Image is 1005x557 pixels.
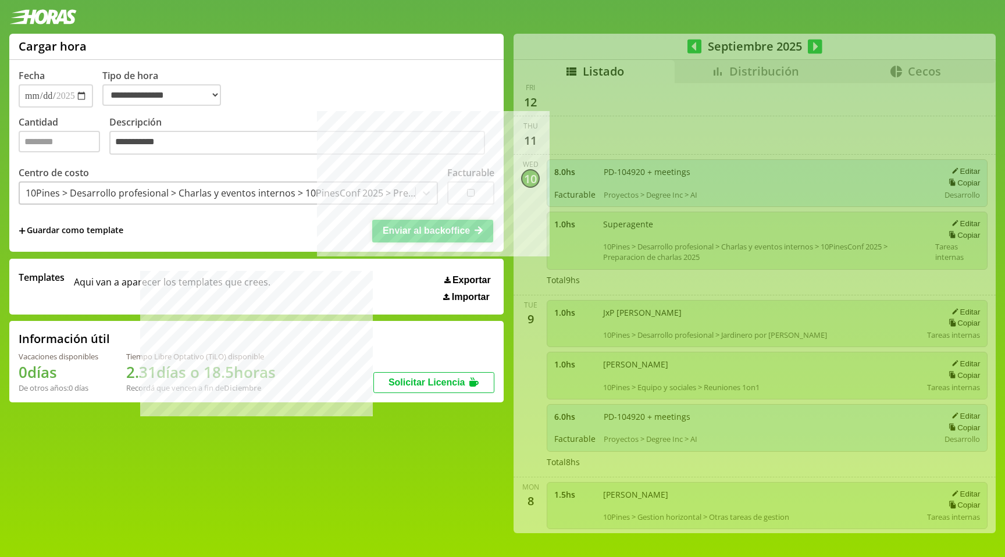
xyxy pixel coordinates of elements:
div: 10Pines > Desarrollo profesional > Charlas y eventos internos > 10PinesConf 2025 > Preparacion de... [26,187,416,199]
select: Tipo de hora [102,84,221,106]
img: logotipo [9,9,77,24]
span: Importar [452,292,490,302]
span: Exportar [452,275,491,285]
textarea: Descripción [109,131,485,155]
button: Solicitar Licencia [373,372,494,393]
label: Fecha [19,69,45,82]
b: Diciembre [224,383,261,393]
div: De otros años: 0 días [19,383,98,393]
label: Facturable [447,166,494,179]
span: +Guardar como template [19,224,123,237]
span: Enviar al backoffice [383,226,470,235]
span: Solicitar Licencia [389,377,465,387]
span: Aqui van a aparecer los templates que crees. [74,271,270,302]
h1: 0 días [19,362,98,383]
div: Vacaciones disponibles [19,351,98,362]
div: Recordá que vencen a fin de [126,383,276,393]
label: Descripción [109,116,494,158]
span: Templates [19,271,65,284]
button: Exportar [441,274,494,286]
h1: Cargar hora [19,38,87,54]
span: + [19,224,26,237]
label: Centro de costo [19,166,89,179]
input: Cantidad [19,131,100,152]
button: Enviar al backoffice [372,220,493,242]
label: Tipo de hora [102,69,230,108]
div: Tiempo Libre Optativo (TiLO) disponible [126,351,276,362]
h2: Información útil [19,331,110,347]
label: Cantidad [19,116,109,158]
h1: 2.31 días o 18.5 horas [126,362,276,383]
